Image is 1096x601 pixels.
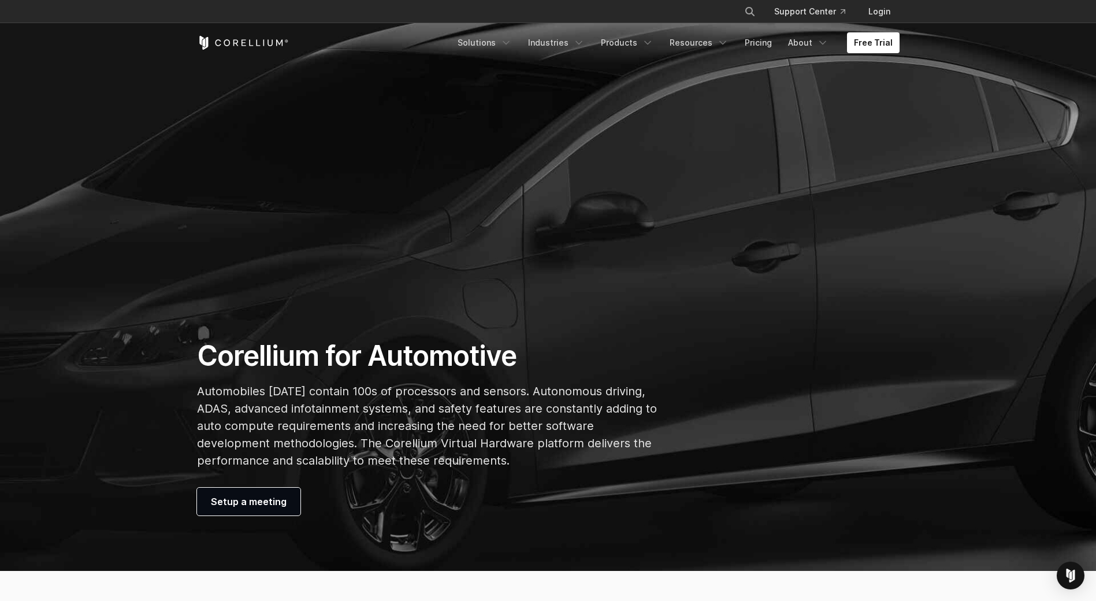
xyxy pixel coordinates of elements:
a: Corellium Home [197,36,289,50]
a: Setup a meeting [197,488,300,515]
p: Automobiles [DATE] contain 100s of processors and sensors. Autonomous driving, ADAS, advanced inf... [197,383,657,469]
h1: Corellium for Automotive [197,339,657,373]
div: Navigation Menu [451,32,900,53]
a: Free Trial [847,32,900,53]
a: Resources [663,32,735,53]
a: Support Center [765,1,854,22]
span: Setup a meeting [211,495,287,509]
a: About [781,32,835,53]
button: Search [740,1,760,22]
div: Open Intercom Messenger [1057,562,1084,589]
a: Pricing [738,32,779,53]
a: Solutions [451,32,519,53]
a: Products [594,32,660,53]
div: Navigation Menu [730,1,900,22]
a: Login [859,1,900,22]
a: Industries [521,32,592,53]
